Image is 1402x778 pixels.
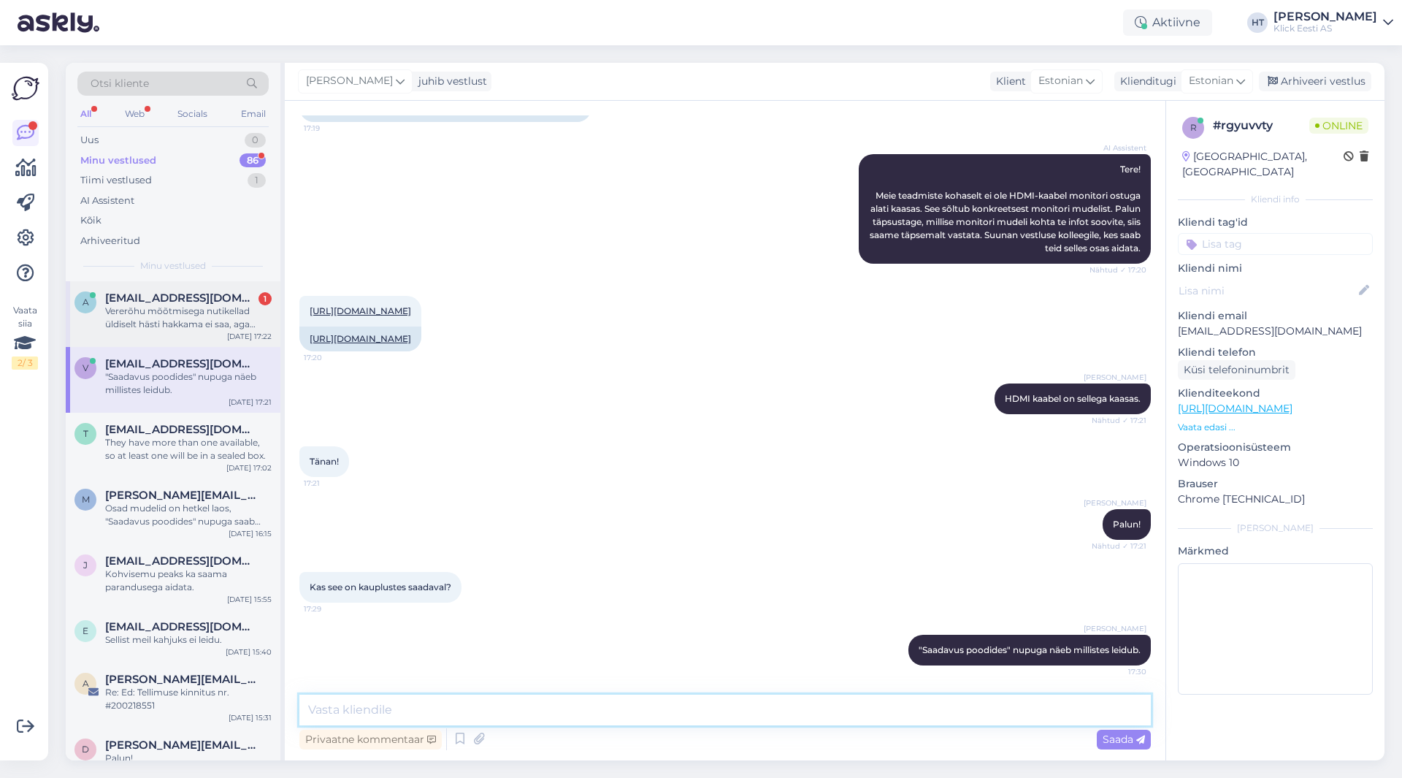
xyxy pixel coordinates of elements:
span: AI Assistent [1092,142,1146,153]
span: a [83,297,89,308]
p: Windows 10 [1178,455,1373,470]
span: [PERSON_NAME] [1084,623,1146,634]
div: Re: Ed: Tellimuse kinnitus nr. #200218551 [105,686,272,712]
div: # rgyuvvty [1213,117,1309,134]
span: t [83,428,88,439]
div: Minu vestlused [80,153,156,168]
input: Lisa tag [1178,233,1373,255]
div: [DATE] 17:21 [229,397,272,408]
span: Nähtud ✓ 17:21 [1092,541,1146,552]
p: Klienditeekond [1178,386,1373,401]
div: juhib vestlust [413,74,487,89]
div: They have more than one available, so at least one will be in a sealed box. [105,436,272,462]
div: Aktiivne [1123,9,1212,36]
span: asti.olesk@gmail.com [105,291,257,305]
div: Arhiveeritud [80,234,140,248]
div: 86 [240,153,266,168]
div: "Saadavus poodides" nupuga näeb millistes leidub. [105,370,272,397]
span: v [83,362,88,373]
a: [URL][DOMAIN_NAME] [1178,402,1292,415]
div: Palun! [105,752,272,765]
div: [DATE] 15:40 [226,647,272,657]
div: [DATE] 17:02 [226,462,272,473]
div: Uus [80,133,99,148]
p: Kliendi telefon [1178,345,1373,360]
div: 1 [248,173,266,188]
span: a [83,678,89,689]
div: Klient [990,74,1026,89]
p: Vaata edasi ... [1178,421,1373,434]
div: All [77,104,94,123]
span: r [1190,122,1197,133]
p: Märkmed [1178,544,1373,559]
div: 0 [245,133,266,148]
div: Kliendi info [1178,193,1373,206]
div: Tiimi vestlused [80,173,152,188]
span: J [83,560,88,571]
div: Küsi telefoninumbrit [1178,360,1295,380]
img: Askly Logo [12,75,39,102]
span: 17:21 [304,478,359,489]
a: [URL][DOMAIN_NAME] [310,305,411,316]
span: 17:19 [304,123,359,134]
span: Online [1309,118,1368,134]
span: vahureda3@gmail.com [105,357,257,370]
span: mariann.oopik@gmail.com [105,489,257,502]
div: HT [1247,12,1268,33]
span: Kas see on kauplustes saadaval? [310,581,451,592]
div: Email [238,104,269,123]
a: [URL][DOMAIN_NAME] [310,333,411,344]
div: Kohvisemu peaks ka saama parandusega aidata. [105,568,272,594]
span: tetrakinitos@gmail.com [105,423,257,436]
p: Brauser [1178,476,1373,492]
p: Chrome [TECHNICAL_ID] [1178,492,1373,507]
div: 2 / 3 [12,356,38,370]
div: [DATE] 16:15 [229,528,272,539]
p: Kliendi email [1178,308,1373,324]
span: m [82,494,90,505]
span: 17:29 [304,603,359,614]
span: Tere! Meie teadmiste kohaselt ei ole HDMI-kaabel monitori ostuga alati kaasas. See sõltub konkree... [870,164,1143,253]
span: Nähtud ✓ 17:21 [1092,415,1146,426]
div: 1 [258,292,272,305]
p: Operatsioonisüsteem [1178,440,1373,455]
div: [PERSON_NAME] [1273,11,1377,23]
input: Lisa nimi [1179,283,1356,299]
div: [PERSON_NAME] [1178,522,1373,535]
span: [PERSON_NAME] [1084,497,1146,508]
span: 17:30 [1092,666,1146,677]
div: Vaata siia [12,304,38,370]
span: Minu vestlused [140,259,206,272]
span: e [83,625,88,636]
div: Vererõhu mõõtmisega nutikellad üldiselt hästi hakkama ei saa, aga muude funktsioonide jaoks tooks... [105,305,272,331]
div: Arhiveeri vestlus [1259,72,1371,91]
span: HDMI kaabel on sellega kaasas. [1005,393,1141,404]
p: Kliendi nimi [1178,261,1373,276]
a: [PERSON_NAME]Klick Eesti AS [1273,11,1393,34]
div: AI Assistent [80,194,134,208]
span: 17:20 [304,352,359,363]
span: Janely.saliste@mail.ee [105,554,257,568]
p: [EMAIL_ADDRESS][DOMAIN_NAME] [1178,324,1373,339]
span: aleksandr.brizmer@eliko.tech [105,673,257,686]
span: [PERSON_NAME] [1084,372,1146,383]
div: Socials [175,104,210,123]
span: dmitri@rup.ee [105,739,257,752]
div: [DATE] 15:31 [229,712,272,723]
span: Saada [1103,733,1145,746]
div: Web [122,104,148,123]
div: Sellist meil kahjuks ei leidu. [105,633,272,647]
span: Nähtud ✓ 17:20 [1089,264,1146,275]
span: [PERSON_NAME] [306,73,393,89]
span: Estonian [1038,73,1083,89]
span: Otsi kliente [91,76,149,91]
span: Palun! [1113,519,1141,530]
div: Klienditugi [1114,74,1176,89]
span: d [82,744,89,755]
span: ehakask@gmail.com [105,620,257,633]
div: [DATE] 17:22 [227,331,272,342]
div: Kõik [80,213,101,228]
span: Estonian [1189,73,1233,89]
p: Kliendi tag'id [1178,215,1373,230]
div: Osad mudelid on hetkel laos, "Saadavus poodides" nupuga saab kontrollida. [105,502,272,528]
